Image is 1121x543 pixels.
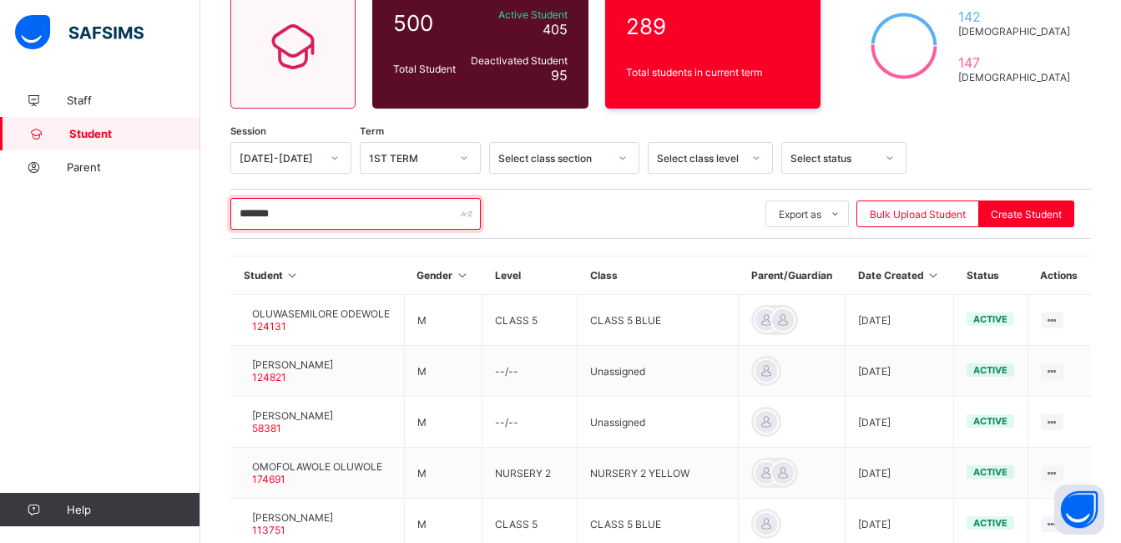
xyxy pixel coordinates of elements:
span: [DEMOGRAPHIC_DATA] [958,25,1070,38]
i: Sort in Ascending Order [927,269,941,282]
span: active [973,466,1007,478]
span: Student [69,127,200,140]
span: 500 [393,10,460,36]
span: 58381 [252,422,281,434]
td: [DATE] [846,295,954,346]
span: 147 [958,54,1070,71]
span: active [973,415,1007,427]
td: NURSERY 2 [482,448,578,499]
td: --/-- [482,346,578,397]
th: Actions [1028,256,1091,295]
span: 124821 [252,371,286,383]
span: OLUWASEMILORE ODEWOLE [252,307,390,320]
span: Export as [779,208,821,221]
th: Parent/Guardian [739,256,846,295]
span: 405 [543,21,568,38]
div: Select class level [657,152,742,165]
span: 95 [551,67,568,84]
span: Staff [67,94,200,107]
td: [DATE] [846,448,954,499]
span: 289 [626,13,800,39]
td: NURSERY 2 YELLOW [578,448,739,499]
span: Deactivated Student [468,54,568,67]
th: Student [231,256,405,295]
div: Total Student [389,58,464,79]
span: active [973,313,1007,325]
span: 124131 [252,320,286,332]
i: Sort in Ascending Order [285,269,300,282]
span: Help [67,503,199,516]
td: CLASS 5 BLUE [578,295,739,346]
div: Select class section [498,152,608,165]
th: Class [578,256,739,295]
i: Sort in Ascending Order [455,269,469,282]
span: Active Student [468,8,568,21]
td: Unassigned [578,346,739,397]
div: Select status [790,152,876,165]
span: OMOFOLAWOLE OLUWOLE [252,460,382,473]
span: Term [360,125,384,137]
img: safsims [15,15,144,50]
span: Session [230,125,266,137]
span: 113751 [252,524,285,536]
span: [DEMOGRAPHIC_DATA] [958,71,1070,84]
span: Parent [67,160,200,174]
td: M [404,295,482,346]
span: Bulk Upload Student [870,208,966,221]
td: M [404,397,482,448]
td: Unassigned [578,397,739,448]
td: CLASS 5 [482,295,578,346]
span: [PERSON_NAME] [252,358,333,371]
button: Open asap [1054,485,1104,535]
span: [PERSON_NAME] [252,409,333,422]
td: --/-- [482,397,578,448]
td: M [404,346,482,397]
th: Status [954,256,1028,295]
span: active [973,517,1007,529]
td: [DATE] [846,397,954,448]
th: Gender [404,256,482,295]
span: active [973,364,1007,376]
div: [DATE]-[DATE] [240,152,321,165]
td: [DATE] [846,346,954,397]
th: Level [482,256,578,295]
span: 142 [958,8,1070,25]
td: M [404,448,482,499]
span: Create Student [991,208,1062,221]
span: Total students in current term [626,66,800,79]
div: 1ST TERM [369,152,450,165]
th: Date Created [846,256,954,295]
span: [PERSON_NAME] [252,511,333,524]
span: 174691 [252,473,285,485]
